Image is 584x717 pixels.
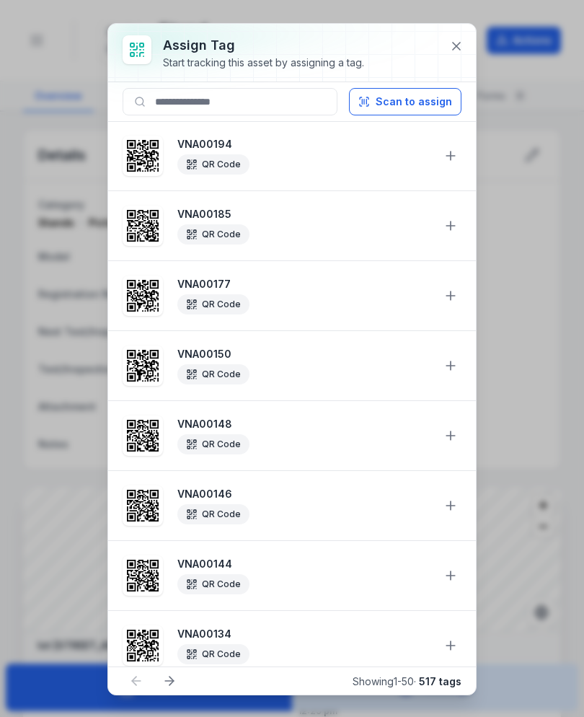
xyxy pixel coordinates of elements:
strong: VNA00150 [177,347,431,361]
strong: VNA00177 [177,277,431,291]
button: Scan to assign [349,88,461,115]
div: QR Code [177,644,249,664]
div: Start tracking this asset by assigning a tag. [163,56,364,70]
span: Showing 1 - 50 · [353,675,461,687]
strong: VNA00148 [177,417,431,431]
h3: Assign tag [163,35,364,56]
div: QR Code [177,574,249,594]
strong: VNA00146 [177,487,431,501]
div: QR Code [177,154,249,175]
div: QR Code [177,294,249,314]
strong: VNA00185 [177,207,431,221]
div: QR Code [177,364,249,384]
strong: VNA00134 [177,627,431,641]
div: QR Code [177,434,249,454]
div: QR Code [177,504,249,524]
div: QR Code [177,224,249,245]
strong: VNA00194 [177,137,431,151]
strong: 517 tags [419,675,461,687]
strong: VNA00144 [177,557,431,571]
